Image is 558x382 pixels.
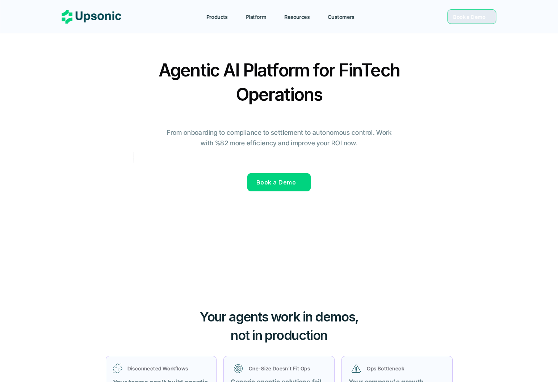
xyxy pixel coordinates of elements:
p: Disconnected Workflows [127,365,210,372]
p: One-Size Doesn’t Fit Ops [249,365,324,372]
p: Products [206,13,228,21]
p: Platform [246,13,266,21]
p: From onboarding to compliance to settlement to autonomous control. Work with %82 more efficiency ... [161,128,397,149]
h2: Agentic AI Platform for FinTech Operations [152,58,406,107]
span: Book a Demo [453,14,486,20]
span: Book a Demo [256,179,296,186]
a: Book a Demo [448,9,496,24]
a: Products [202,10,240,23]
a: Book a Demo [247,173,311,191]
p: Ops Bottleneck [367,365,442,372]
span: not in production [231,327,327,343]
p: Resources [285,13,310,21]
p: Customers [328,13,355,21]
span: Your agents work in demos, [200,309,358,325]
